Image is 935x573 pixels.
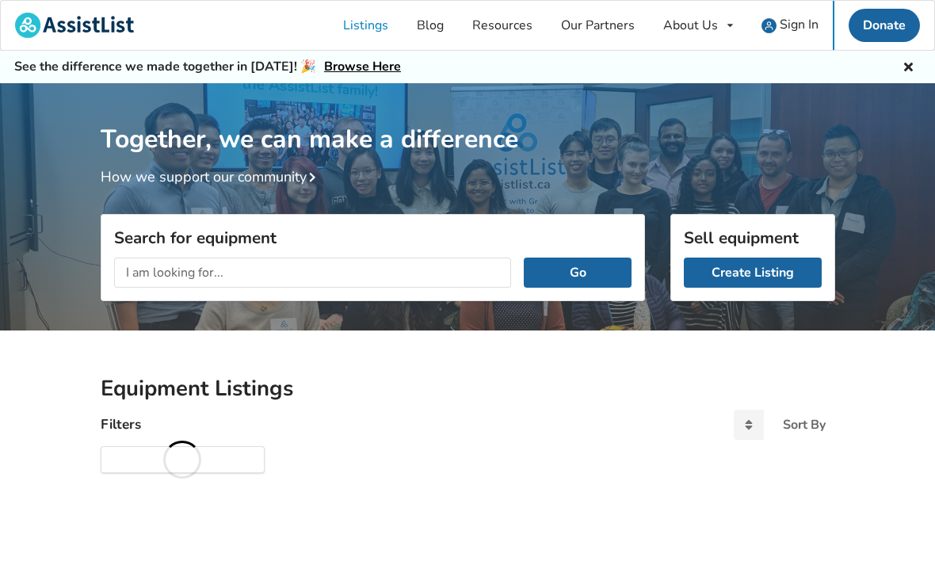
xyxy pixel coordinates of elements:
h3: Search for equipment [114,227,632,248]
div: About Us [663,19,718,32]
a: Browse Here [324,58,401,75]
span: Sign In [780,16,819,33]
a: user icon Sign In [747,1,833,50]
h2: Equipment Listings [101,375,835,403]
a: Resources [458,1,547,50]
a: Listings [329,1,403,50]
button: Go [524,258,631,288]
a: Our Partners [547,1,649,50]
a: Create Listing [684,258,822,288]
a: Blog [403,1,458,50]
img: user icon [761,18,777,33]
h3: Sell equipment [684,227,822,248]
input: I am looking for... [114,258,512,288]
a: How we support our community [101,167,322,186]
a: Donate [849,9,920,42]
h1: Together, we can make a difference [101,83,835,155]
img: assistlist-logo [15,13,134,38]
h4: Filters [101,415,141,434]
div: Sort By [783,418,826,431]
h5: See the difference we made together in [DATE]! 🎉 [14,59,401,75]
